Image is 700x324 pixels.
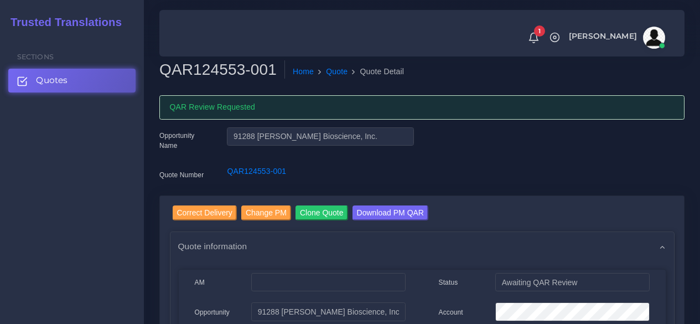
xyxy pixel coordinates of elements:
label: AM [195,277,205,287]
span: 1 [534,25,545,37]
label: Status [439,277,458,287]
span: Quotes [36,74,68,86]
a: Quote [326,66,348,78]
label: Opportunity [195,307,230,317]
label: Opportunity Name [159,131,210,151]
img: avatar [643,27,665,49]
label: Quote Number [159,170,204,180]
span: [PERSON_NAME] [569,32,637,40]
div: QAR Review Requested [159,95,685,120]
label: Account [439,307,463,317]
a: Quotes [8,69,136,92]
a: QAR124553-001 [227,167,286,176]
a: Home [293,66,314,78]
li: Quote Detail [348,66,404,78]
input: Clone Quote [295,205,348,220]
span: Quote information [178,240,247,253]
h2: Trusted Translations [3,16,122,29]
a: [PERSON_NAME]avatar [563,27,669,49]
a: Trusted Translations [3,13,122,32]
span: Sections [17,53,54,61]
a: 1 [524,32,543,44]
input: Change PM [241,205,291,220]
input: Correct Delivery [173,205,237,220]
h2: QAR124553-001 [159,60,285,79]
input: Download PM QAR [352,205,428,220]
div: Quote information [170,232,674,260]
